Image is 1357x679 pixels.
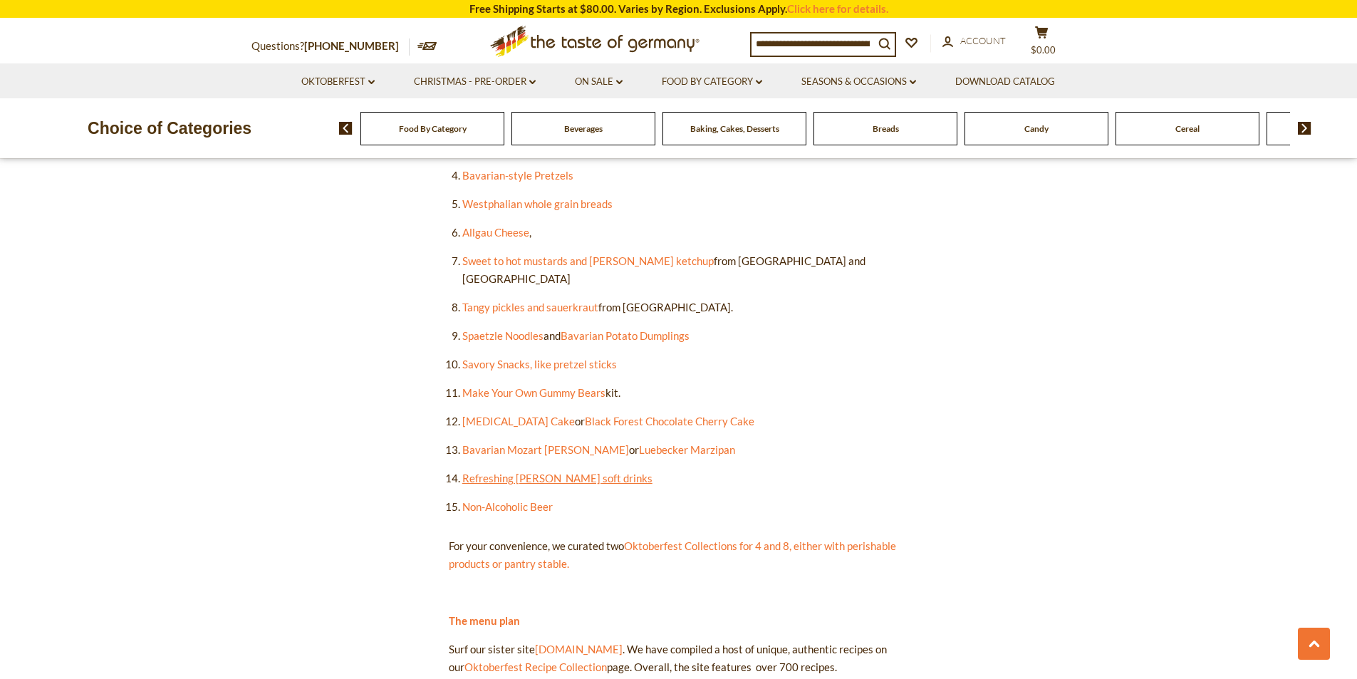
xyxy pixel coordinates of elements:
a: The menu plan [449,614,520,627]
a: Savory Snacks, like pretzel sticks [462,358,617,370]
li: or [462,441,908,459]
a: Click here for details. [787,2,888,15]
a: Oktoberfest Recipe Collection [464,660,607,673]
img: next arrow [1298,122,1311,135]
li: from [GEOGRAPHIC_DATA] and [GEOGRAPHIC_DATA] [462,252,908,288]
p: For your convenience, we curated two [449,537,908,573]
p: Surf our sister site . We have compiled a host of unique, authentic recipes on our page. Overall,... [449,641,908,676]
a: Christmas - PRE-ORDER [414,74,536,90]
a: Account [942,33,1006,49]
a: Breads [873,123,899,134]
a: On Sale [575,74,623,90]
li: and [462,327,908,345]
a: Cereal [1175,123,1200,134]
a: Refreshing [PERSON_NAME] soft drinks [462,472,652,484]
a: Oktoberfest Collections for 4 and 8, either with perishable products or pantry stable. [449,539,896,570]
a: Bavarian-style Pretzels [462,169,573,182]
a: [PHONE_NUMBER] [304,39,399,52]
a: Beverages [564,123,603,134]
a: Food By Category [399,123,467,134]
a: Allgau Cheese [462,226,529,239]
p: Questions? [251,37,410,56]
li: kit. [462,384,908,402]
a: Bavarian Potato Dumplings [561,329,690,342]
a: Westphalian whole grain breads [462,197,613,210]
a: Luebecker Marzipan [639,443,735,456]
a: Sweet to hot mustards and [PERSON_NAME] ketchup [462,254,714,267]
a: Make Your Own Gummy Bears [462,386,605,399]
a: [DOMAIN_NAME] [535,643,623,655]
a: Baking, Cakes, Desserts [690,123,779,134]
img: previous arrow [339,122,353,135]
a: Non-Alcoholic Beer [462,500,553,513]
a: Candy [1024,123,1049,134]
a: Tangy pickles and sauerkraut [462,301,598,313]
a: Oktoberfest [301,74,375,90]
a: Food By Category [662,74,762,90]
li: from [GEOGRAPHIC_DATA]. [462,299,908,316]
a: [MEDICAL_DATA] Cake [462,415,575,427]
a: Seasons & Occasions [801,74,916,90]
li: or [462,413,908,430]
button: $0.00 [1021,26,1064,61]
a: Spaetzle Noodles [462,329,544,342]
a: Black Forest Chocolate Cherry Cake [585,415,754,427]
a: Download Catalog [955,74,1055,90]
a: Bavarian Mozart [PERSON_NAME] [462,443,629,456]
span: Account [960,35,1006,46]
li: , [462,224,908,242]
span: $0.00 [1031,44,1056,56]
